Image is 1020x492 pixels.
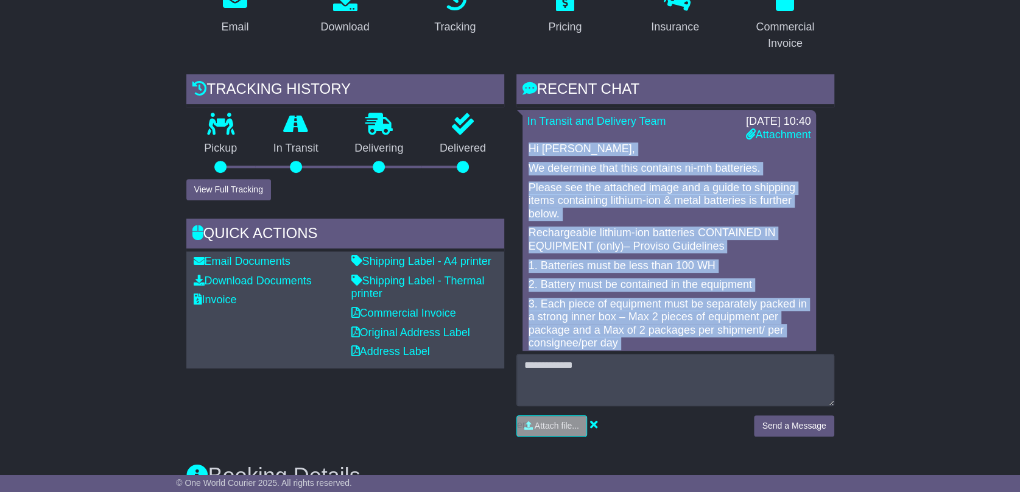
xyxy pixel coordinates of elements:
[351,255,491,267] a: Shipping Label - A4 printer
[529,162,810,175] p: We determine that this contains ni-mh batteries.
[351,326,470,339] a: Original Address Label
[548,19,582,35] div: Pricing
[745,115,811,128] div: [DATE] 10:40
[221,19,248,35] div: Email
[194,293,237,306] a: Invoice
[529,298,810,350] p: 3. Each piece of equipment must be separately packed in a strong inner box – Max 2 pieces of equi...
[337,142,422,155] p: Delivering
[651,19,699,35] div: Insurance
[351,307,456,319] a: Commercial Invoice
[529,181,810,221] p: Please see the attached image and a guide to shipping items containing lithium-ion & metal batter...
[351,345,430,357] a: Address Label
[529,278,810,292] p: 2. Battery must be contained in the equipment
[745,128,811,141] a: Attachment
[186,179,271,200] button: View Full Tracking
[186,74,504,107] div: Tracking history
[186,142,256,155] p: Pickup
[754,415,834,437] button: Send a Message
[434,19,476,35] div: Tracking
[744,19,826,52] div: Commercial Invoice
[529,259,810,273] p: 1. Batteries must be less than 100 WH
[186,219,504,251] div: Quick Actions
[186,464,834,488] h3: Booking Details
[529,142,810,156] p: Hi [PERSON_NAME],
[529,227,810,253] p: Rechargeable lithium-ion batteries CONTAINED IN EQUIPMENT (only)– Proviso Guidelines
[194,255,290,267] a: Email Documents
[176,478,352,488] span: © One World Courier 2025. All rights reserved.
[255,142,337,155] p: In Transit
[320,19,369,35] div: Download
[194,275,312,287] a: Download Documents
[421,142,504,155] p: Delivered
[516,74,834,107] div: RECENT CHAT
[527,115,666,127] a: In Transit and Delivery Team
[351,275,485,300] a: Shipping Label - Thermal printer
